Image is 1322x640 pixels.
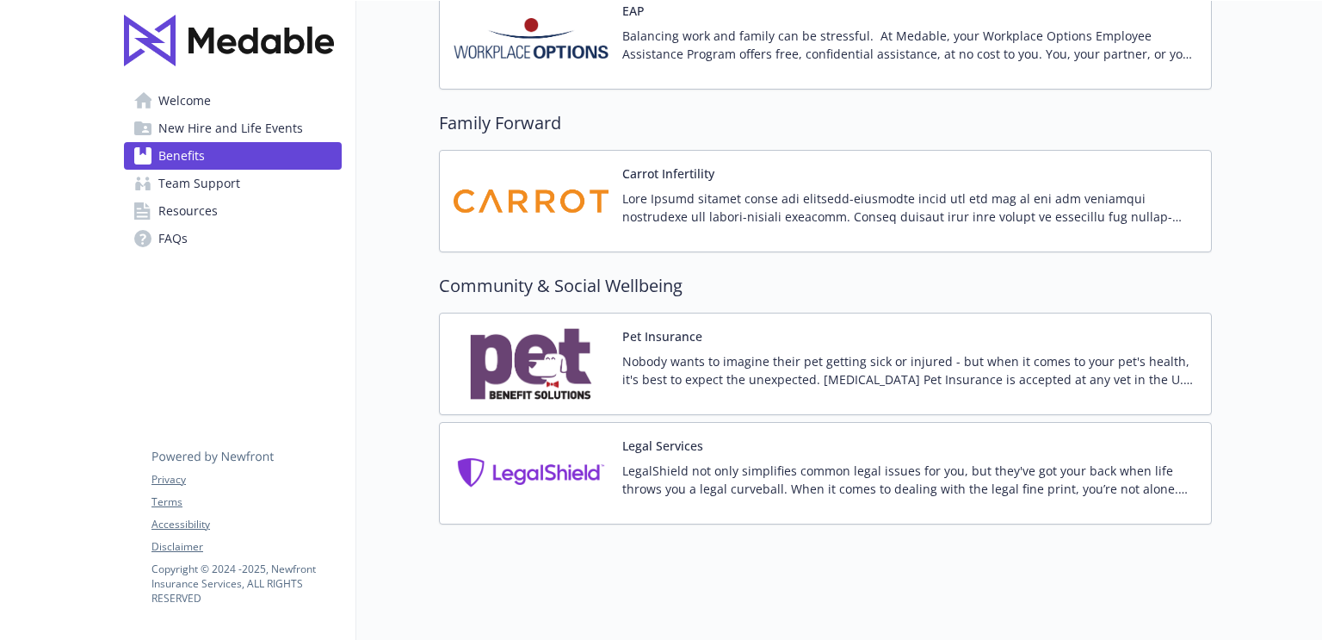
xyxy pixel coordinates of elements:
h2: Community & Social Wellbeing [439,273,1212,299]
a: Privacy [151,472,341,488]
a: Team Support [124,170,342,197]
span: Benefits [158,142,205,170]
p: Balancing work and family can be stressful. At Medable, your Workplace Options Employee Assistanc... [622,27,1197,63]
a: Terms [151,494,341,510]
button: EAP [622,2,645,20]
a: Welcome [124,87,342,115]
p: LegalShield not only simplifies common legal issues for you, but they've got your back when life ... [622,462,1197,498]
p: Copyright © 2024 - 2025 , Newfront Insurance Services, ALL RIGHTS RESERVED [151,562,341,606]
p: Nobody wants to imagine their pet getting sick or injured - but when it comes to your pet's healt... [622,352,1197,388]
button: Carrot Infertility [622,165,714,183]
a: New Hire and Life Events [124,115,342,142]
span: FAQs [158,225,188,252]
a: Accessibility [151,517,341,532]
img: Carrot carrier logo [454,165,608,238]
a: Benefits [124,142,342,170]
span: Team Support [158,170,240,197]
span: New Hire and Life Events [158,115,303,142]
a: Resources [124,197,342,225]
button: Pet Insurance [622,327,702,345]
img: Workplace Options carrier logo [454,2,608,75]
span: Resources [158,197,218,225]
span: Welcome [158,87,211,115]
h2: Family Forward [439,110,1212,136]
p: Lore Ipsumd sitamet conse adi elitsedd-eiusmodte incid utl etd mag al eni adm veniamqui nostrudex... [622,190,1197,226]
img: Legal Shield carrier logo [454,437,608,510]
img: Pet Benefit Solutions carrier logo [454,327,608,401]
button: Legal Services [622,437,703,455]
a: Disclaimer [151,539,341,555]
a: FAQs [124,225,342,252]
